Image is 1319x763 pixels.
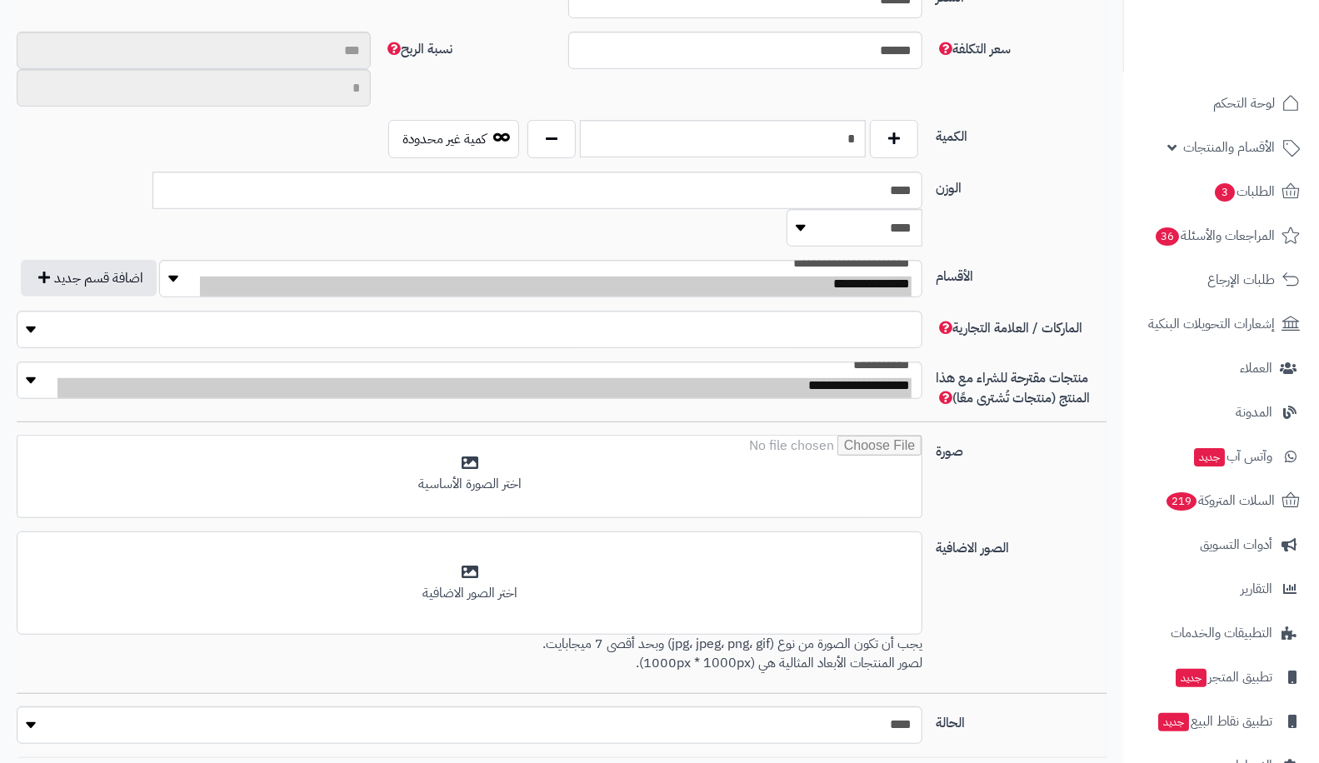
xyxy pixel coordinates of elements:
[929,435,1113,461] label: صورة
[1158,713,1189,731] span: جديد
[936,39,1011,59] span: لن يظهر للعميل النهائي ويستخدم في تقارير الأرباح
[1176,669,1207,687] span: جديد
[1213,180,1275,203] span: الطلبات
[1134,481,1309,521] a: السلات المتروكة219
[929,531,1113,558] label: الصور الاضافية
[1174,666,1272,689] span: تطبيق المتجر
[1134,392,1309,432] a: المدونة
[384,39,452,59] span: لن يظهر للعميل النهائي ويستخدم في تقارير الأرباح
[1134,348,1309,388] a: العملاء
[929,120,1113,147] label: الكمية
[1134,701,1309,741] a: تطبيق نقاط البيعجديد
[1183,136,1275,159] span: الأقسام والمنتجات
[1134,436,1309,476] a: وآتس آبجديد
[929,260,1113,287] label: الأقسام
[1134,216,1309,256] a: المراجعات والأسئلة36
[929,706,1113,733] label: الحالة
[1157,710,1272,733] span: تطبيق نقاط البيع
[1134,260,1309,300] a: طلبات الإرجاع
[27,584,912,603] div: اختر الصور الاضافية
[1134,304,1309,344] a: إشعارات التحويلات البنكية
[1241,577,1272,601] span: التقارير
[1154,224,1275,247] span: المراجعات والأسئلة
[1213,92,1275,115] span: لوحة التحكم
[1134,172,1309,212] a: الطلبات3
[1134,613,1309,653] a: التطبيقات والخدمات
[1148,312,1275,336] span: إشعارات التحويلات البنكية
[1192,445,1272,468] span: وآتس آب
[1171,621,1272,645] span: التطبيقات والخدمات
[929,172,1113,198] label: الوزن
[1134,83,1309,123] a: لوحة التحكم
[936,318,1082,338] span: (اكتب بداية حرف أي كلمة لتظهر القائمة المنسدلة للاستكمال التلقائي)
[21,260,157,297] button: اضافة قسم جديد
[1134,657,1309,697] a: تطبيق المتجرجديد
[1206,42,1303,77] img: logo-2.png
[1165,489,1275,512] span: السلات المتروكة
[17,635,922,673] p: يجب أن تكون الصورة من نوع (jpg، jpeg، png، gif) وبحد أقصى 7 ميجابايت. لصور المنتجات الأبعاد المثا...
[1194,448,1225,466] span: جديد
[1134,525,1309,565] a: أدوات التسويق
[1236,401,1272,424] span: المدونة
[936,368,1090,408] span: (اكتب بداية حرف أي كلمة لتظهر القائمة المنسدلة للاستكمال التلقائي)
[1200,533,1272,556] span: أدوات التسويق
[1167,492,1197,511] span: 219
[1134,569,1309,609] a: التقارير
[1156,227,1179,246] span: 36
[1240,357,1272,380] span: العملاء
[1215,183,1235,202] span: 3
[1207,268,1275,292] span: طلبات الإرجاع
